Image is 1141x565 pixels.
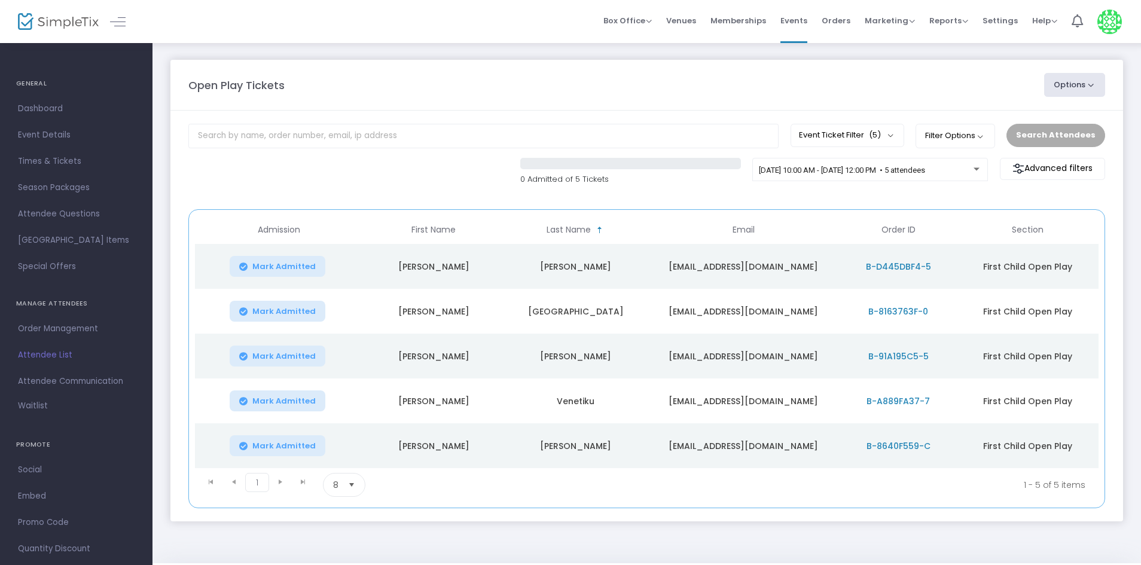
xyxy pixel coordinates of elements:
span: Box Office [603,15,652,26]
span: (5) [869,130,881,140]
td: [PERSON_NAME] [363,289,505,334]
input: Search by name, order number, email, ip address [188,124,779,148]
span: Sortable [595,225,605,235]
span: Social [18,462,135,478]
span: Section [1012,225,1044,235]
span: B-8640F559-C [867,440,931,452]
td: [EMAIL_ADDRESS][DOMAIN_NAME] [646,289,840,334]
span: Quantity Discount [18,541,135,557]
span: Special Offers [18,259,135,274]
button: Mark Admitted [230,301,325,322]
span: Reports [929,15,968,26]
h4: MANAGE ATTENDEES [16,292,136,316]
span: First Name [411,225,456,235]
p: 0 Admitted of 5 Tickets [520,173,741,185]
span: Orders [822,5,850,36]
span: Embed [18,488,135,504]
span: 8 [333,479,338,491]
span: B-91A195C5-5 [868,350,929,362]
button: Mark Admitted [230,435,325,456]
span: Help [1032,15,1057,26]
span: Mark Admitted [252,307,316,316]
td: [EMAIL_ADDRESS][DOMAIN_NAME] [646,244,840,289]
span: Mark Admitted [252,262,316,271]
td: First Child Open Play [956,244,1098,289]
h4: GENERAL [16,72,136,96]
span: B-D445DBF4-5 [866,261,931,273]
span: Admission [258,225,300,235]
button: Options [1044,73,1105,97]
td: [EMAIL_ADDRESS][DOMAIN_NAME] [646,378,840,423]
span: Venues [666,5,696,36]
span: Settings [983,5,1018,36]
div: Data table [195,216,1099,468]
td: [PERSON_NAME] [363,244,505,289]
span: B-8163763F-0 [868,306,928,317]
m-panel-title: Open Play Tickets [188,77,285,93]
span: Attendee Questions [18,206,135,222]
span: Mark Admitted [252,396,316,406]
span: Email [733,225,755,235]
td: [PERSON_NAME] [505,423,646,468]
button: Mark Admitted [230,256,325,277]
span: Event Details [18,127,135,143]
span: Attendee Communication [18,374,135,389]
td: [GEOGRAPHIC_DATA] [505,289,646,334]
td: [EMAIL_ADDRESS][DOMAIN_NAME] [646,334,840,378]
td: [PERSON_NAME] [505,244,646,289]
td: [EMAIL_ADDRESS][DOMAIN_NAME] [646,423,840,468]
td: [PERSON_NAME] [363,423,505,468]
span: [GEOGRAPHIC_DATA] Items [18,233,135,248]
button: Select [343,474,360,496]
kendo-pager-info: 1 - 5 of 5 items [484,473,1085,497]
td: First Child Open Play [956,334,1098,378]
span: Mark Admitted [252,441,316,451]
span: Promo Code [18,515,135,530]
span: B-A889FA37-7 [867,395,930,407]
td: [PERSON_NAME] [363,378,505,423]
span: Events [780,5,807,36]
span: Times & Tickets [18,154,135,169]
button: Mark Admitted [230,346,325,367]
span: Memberships [710,5,766,36]
button: Filter Options [916,124,995,148]
button: Event Ticket Filter(5) [791,124,904,146]
img: filter [1012,163,1024,175]
button: Mark Admitted [230,390,325,411]
td: [PERSON_NAME] [505,334,646,378]
td: First Child Open Play [956,378,1098,423]
span: Marketing [865,15,915,26]
span: Mark Admitted [252,352,316,361]
span: Dashboard [18,101,135,117]
span: Page 1 [245,473,269,492]
td: First Child Open Play [956,423,1098,468]
span: [DATE] 10:00 AM - [DATE] 12:00 PM • 5 attendees [759,166,925,175]
td: Venetiku [505,378,646,423]
span: Attendee List [18,347,135,363]
span: Season Packages [18,180,135,196]
td: [PERSON_NAME] [363,334,505,378]
h4: PROMOTE [16,433,136,457]
span: Order Management [18,321,135,337]
td: First Child Open Play [956,289,1098,334]
span: Waitlist [18,400,48,412]
span: Last Name [547,225,591,235]
m-button: Advanced filters [1000,158,1105,180]
span: Order ID [881,225,916,235]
